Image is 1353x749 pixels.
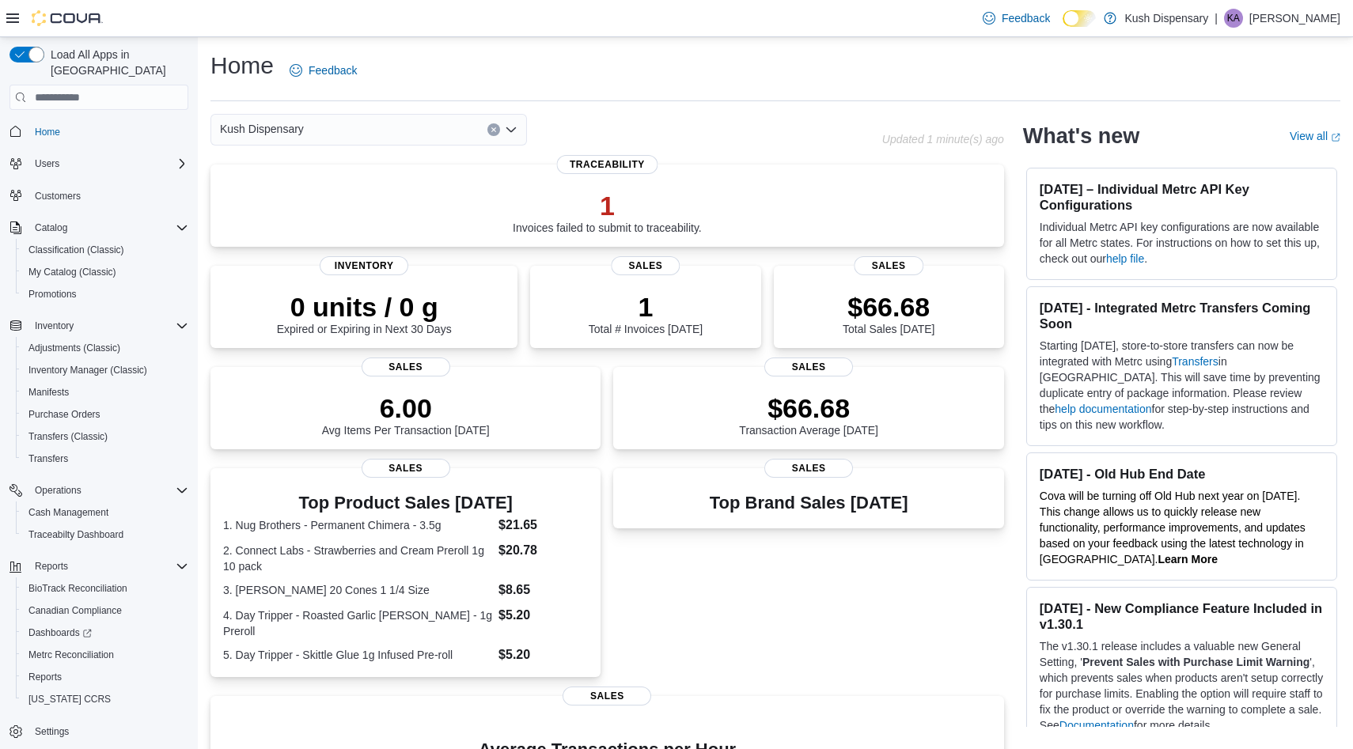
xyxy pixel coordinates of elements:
a: Cash Management [22,503,115,522]
span: Inventory Manager (Classic) [28,364,147,376]
button: Adjustments (Classic) [16,337,195,359]
span: Transfers [28,452,68,465]
span: Transfers (Classic) [22,427,188,446]
p: 1 [589,291,703,323]
a: help file [1106,252,1144,265]
span: Promotions [22,285,188,304]
span: Inventory Manager (Classic) [22,361,188,380]
span: Reports [35,560,68,573]
button: Purchase Orders [16,403,195,426]
a: Reports [22,668,68,687]
span: Cash Management [28,506,108,519]
input: Dark Mode [1063,10,1096,27]
span: Catalog [28,218,188,237]
p: Individual Metrc API key configurations are now available for all Metrc states. For instructions ... [1040,219,1324,267]
button: Operations [28,481,88,500]
a: Home [28,123,66,142]
span: Load All Apps in [GEOGRAPHIC_DATA] [44,47,188,78]
span: Classification (Classic) [22,240,188,259]
a: Dashboards [22,623,98,642]
span: Inventory [35,320,74,332]
span: Sales [764,357,853,376]
a: help documentation [1055,403,1151,415]
span: Reports [28,671,62,683]
span: Home [28,121,188,141]
a: Inventory Manager (Classic) [22,361,153,380]
a: Feedback [283,55,363,86]
a: Classification (Classic) [22,240,131,259]
a: Manifests [22,383,75,402]
a: Feedback [976,2,1056,34]
button: Reports [28,557,74,576]
a: Metrc Reconciliation [22,645,120,664]
span: Transfers (Classic) [28,430,108,443]
span: Sales [764,459,853,478]
a: Canadian Compliance [22,601,128,620]
div: Total # Invoices [DATE] [589,291,703,335]
p: [PERSON_NAME] [1249,9,1340,28]
a: Learn More [1158,553,1217,566]
p: Kush Dispensary [1124,9,1208,28]
a: View allExternal link [1290,130,1340,142]
button: Reports [3,555,195,577]
span: Adjustments (Classic) [28,342,120,354]
span: Customers [35,190,81,202]
span: Transfers [22,449,188,468]
button: My Catalog (Classic) [16,261,195,283]
button: Users [28,154,66,173]
span: Sales [362,357,450,376]
span: Feedback [1002,10,1050,26]
button: Clear input [487,123,500,136]
button: Users [3,153,195,175]
button: Inventory [3,315,195,337]
span: [US_STATE] CCRS [28,693,111,705]
span: Operations [35,484,81,497]
span: Dashboards [28,626,92,639]
h3: Top Brand Sales [DATE] [710,494,908,513]
span: Users [35,157,59,170]
dd: $5.20 [498,606,588,625]
p: 6.00 [322,392,490,424]
div: Avg Items Per Transaction [DATE] [322,392,490,437]
p: The v1.30.1 release includes a valuable new General Setting, ' ', which prevents sales when produ... [1040,638,1324,733]
button: Catalog [3,217,195,239]
a: Adjustments (Classic) [22,339,127,357]
dt: 5. Day Tripper - Skittle Glue 1g Infused Pre-roll [223,647,492,663]
span: Customers [28,186,188,206]
span: Manifests [22,383,188,402]
span: Sales [563,687,651,705]
h2: What's new [1023,123,1139,149]
span: Home [35,126,60,138]
span: Purchase Orders [28,408,100,421]
span: Classification (Classic) [28,244,124,256]
a: Transfers (Classic) [22,427,114,446]
button: [US_STATE] CCRS [16,688,195,710]
button: Traceabilty Dashboard [16,524,195,546]
span: Cova will be turning off Old Hub next year on [DATE]. This change allows us to quickly release ne... [1040,490,1306,566]
dd: $5.20 [498,645,588,664]
p: Updated 1 minute(s) ago [882,133,1004,146]
span: Promotions [28,288,77,301]
h3: [DATE] - Old Hub End Date [1040,466,1324,482]
span: Canadian Compliance [22,601,188,620]
h3: Top Product Sales [DATE] [223,494,588,513]
a: Customers [28,187,87,206]
span: Sales [611,256,680,275]
dd: $20.78 [498,541,588,560]
span: Metrc Reconciliation [28,649,114,661]
a: Dashboards [16,622,195,644]
button: Reports [16,666,195,688]
span: Washington CCRS [22,690,188,709]
a: Traceabilty Dashboard [22,525,130,544]
svg: External link [1331,133,1340,142]
span: Feedback [309,62,357,78]
span: Reports [28,557,188,576]
span: Canadian Compliance [28,604,122,617]
dt: 1. Nug Brothers - Permanent Chimera - 3.5g [223,517,492,533]
span: My Catalog (Classic) [28,266,116,278]
button: Home [3,119,195,142]
span: Cash Management [22,503,188,522]
div: Transaction Average [DATE] [739,392,878,437]
span: Manifests [28,386,69,399]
